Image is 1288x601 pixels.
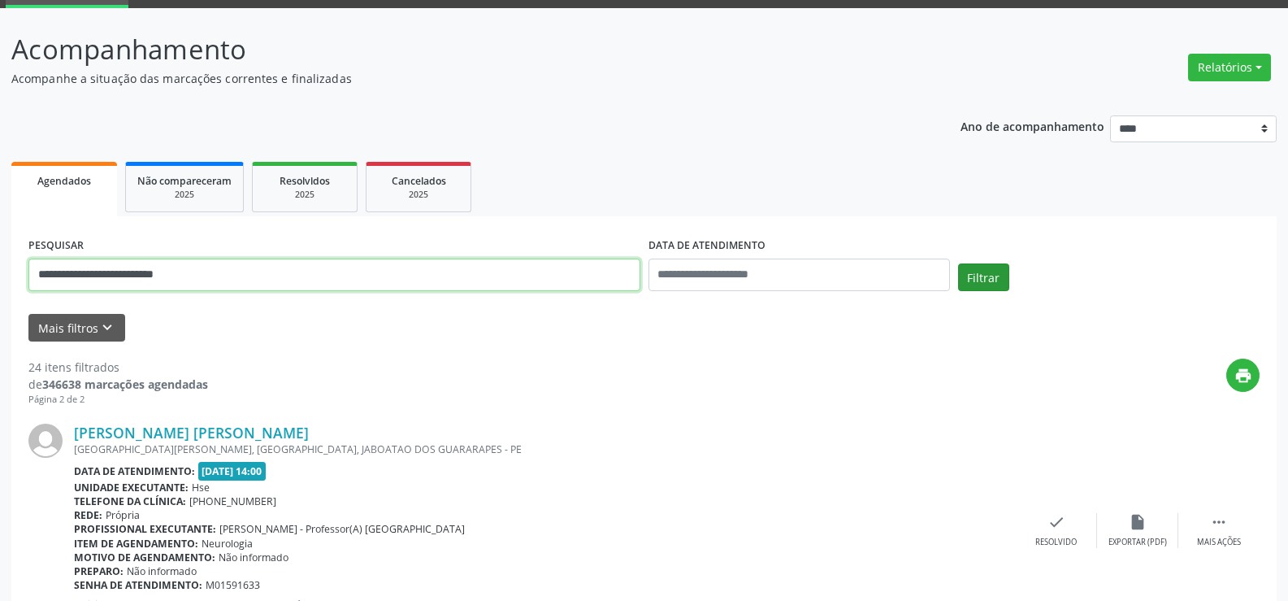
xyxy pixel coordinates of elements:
b: Item de agendamento: [74,537,198,551]
label: PESQUISAR [28,233,84,259]
span: [DATE] 14:00 [198,462,267,481]
span: [PERSON_NAME] - Professor(A) [GEOGRAPHIC_DATA] [219,522,465,536]
span: Não informado [219,551,288,564]
p: Ano de acompanhamento [961,115,1104,136]
span: [PHONE_NUMBER] [189,494,276,508]
b: Preparo: [74,564,124,578]
strong: 346638 marcações agendadas [42,377,208,392]
a: [PERSON_NAME] [PERSON_NAME] [74,424,309,442]
span: M01591633 [206,578,260,592]
div: 2025 [378,189,459,201]
div: [GEOGRAPHIC_DATA][PERSON_NAME], [GEOGRAPHIC_DATA], JABOATAO DOS GUARARAPES - PE [74,442,1016,456]
span: Própria [106,508,140,522]
span: Hse [192,481,210,494]
i: print [1234,367,1252,385]
i: keyboard_arrow_down [98,319,116,337]
label: DATA DE ATENDIMENTO [648,233,765,259]
div: Mais ações [1197,537,1241,548]
b: Motivo de agendamento: [74,551,215,564]
div: Resolvido [1035,537,1077,548]
button: Filtrar [958,263,1009,291]
b: Profissional executante: [74,522,216,536]
b: Unidade executante: [74,481,189,494]
div: 2025 [264,189,345,201]
b: Data de atendimento: [74,464,195,478]
span: Não compareceram [137,174,232,188]
i: check [1047,513,1065,531]
button: print [1226,359,1260,392]
span: Resolvidos [280,174,330,188]
span: Não informado [127,564,197,578]
b: Senha de atendimento: [74,578,202,592]
b: Telefone da clínica: [74,494,186,508]
p: Acompanhamento [11,29,897,70]
span: Neurologia [202,537,253,551]
div: 2025 [137,189,232,201]
div: Exportar (PDF) [1108,537,1167,548]
b: Rede: [74,508,102,522]
i: insert_drive_file [1129,513,1147,531]
div: de [28,376,208,393]
span: Cancelados [392,174,446,188]
img: img [28,424,63,458]
i:  [1210,513,1228,531]
button: Mais filtroskeyboard_arrow_down [28,314,125,342]
button: Relatórios [1188,54,1271,81]
div: 24 itens filtrados [28,359,208,376]
div: Página 2 de 2 [28,393,208,407]
p: Acompanhe a situação das marcações correntes e finalizadas [11,70,897,87]
span: Agendados [37,174,91,188]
